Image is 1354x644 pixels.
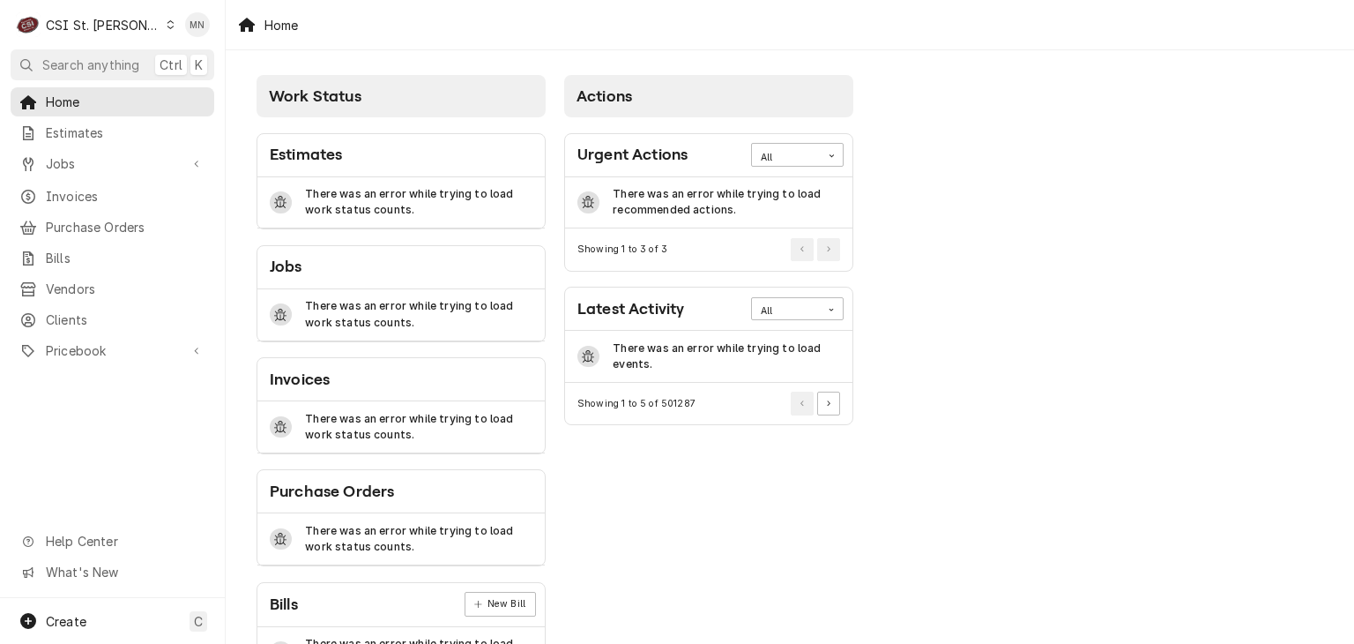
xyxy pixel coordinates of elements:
[257,358,545,401] div: Card Header
[565,228,852,270] div: Card Footer: Pagination
[270,593,298,617] div: Card Title
[257,133,546,230] div: Card: Estimates
[257,289,545,341] div: Info Row
[11,87,214,116] a: Home
[257,513,545,565] div: Info Row
[565,383,852,424] div: Card Footer: Pagination
[564,133,853,272] div: Card: Urgent Actions
[11,336,214,365] a: Go to Pricebook
[11,243,214,273] a: Bills
[46,93,205,111] span: Home
[817,392,840,415] button: Go to Next Page
[761,304,812,318] div: All
[761,151,812,165] div: All
[565,177,852,229] div: Info Row
[565,331,852,383] div: Card Data
[257,177,545,229] div: Card Data
[577,397,696,411] div: Current Page Details
[11,527,214,556] a: Go to Help Center
[791,392,814,415] button: Go to Previous Page
[46,341,179,360] span: Pricebook
[305,523,532,556] div: There was an error while trying to load work status counts.
[257,177,545,229] div: Info Row
[46,218,205,236] span: Purchase Orders
[46,249,205,267] span: Bills
[194,612,203,631] span: C
[11,274,214,303] a: Vendors
[257,470,545,513] div: Card Header
[751,297,844,320] div: Card Data Filter Control
[11,558,214,587] a: Go to What's New
[270,480,394,504] div: Card Title
[46,154,179,173] span: Jobs
[257,469,546,566] div: Card: Purchase Orders
[564,75,853,117] div: Card Column Header
[269,87,361,105] span: Work Status
[16,12,41,37] div: C
[788,238,841,261] div: Pagination Controls
[577,87,632,105] span: Actions
[46,280,205,298] span: Vendors
[46,187,205,206] span: Invoices
[565,177,852,229] div: Card Data
[577,297,684,321] div: Card Title
[270,143,342,167] div: Card Title
[46,16,160,34] div: CSI St. [PERSON_NAME]
[565,331,852,383] div: Info Row
[565,288,852,331] div: Card Header
[46,124,205,142] span: Estimates
[185,12,210,37] div: MN
[751,143,844,166] div: Card Data Filter Control
[11,213,214,242] a: Purchase Orders
[11,149,214,178] a: Go to Jobs
[257,513,545,565] div: Card Data
[257,75,546,117] div: Card Column Header
[817,238,840,261] button: Go to Next Page
[465,592,536,617] div: Card Link Button
[577,243,667,257] div: Current Page Details
[46,532,204,550] span: Help Center
[788,392,841,415] div: Pagination Controls
[613,186,840,219] div: There was an error while trying to load recommended actions.
[564,287,853,425] div: Card: Latest Activity
[257,289,545,341] div: Card Data
[42,56,139,74] span: Search anything
[257,357,546,454] div: Card: Invoices
[195,56,203,74] span: K
[613,341,840,373] div: There was an error while trying to load events.
[791,238,814,261] button: Go to Previous Page
[257,583,545,627] div: Card Header
[270,368,330,392] div: Card Title
[257,134,545,177] div: Card Header
[257,401,545,453] div: Card Data
[305,411,532,444] div: There was an error while trying to load work status counts.
[577,143,688,167] div: Card Title
[305,298,532,331] div: There was an error while trying to load work status counts.
[46,311,205,329] span: Clients
[270,255,302,279] div: Card Title
[160,56,182,74] span: Ctrl
[16,12,41,37] div: CSI St. Louis's Avatar
[185,12,210,37] div: Melissa Nehls's Avatar
[305,186,532,219] div: There was an error while trying to load work status counts.
[257,401,545,453] div: Info Row
[565,134,852,177] div: Card Header
[257,245,546,342] div: Card: Jobs
[11,49,214,80] button: Search anythingCtrlK
[465,592,536,617] a: New Bill
[46,563,204,581] span: What's New
[11,118,214,147] a: Estimates
[11,305,214,334] a: Clients
[564,117,853,425] div: Card Column Content
[46,614,86,629] span: Create
[257,246,545,289] div: Card Header
[11,182,214,211] a: Invoices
